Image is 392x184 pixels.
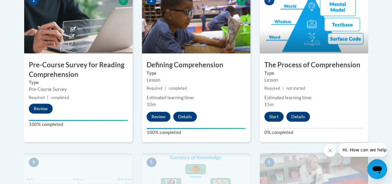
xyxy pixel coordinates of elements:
[173,112,197,122] button: Details
[367,159,387,179] iframe: Button to launch messaging window
[29,95,45,100] span: Required
[29,86,128,93] div: Pre-Course Survey
[24,60,133,79] h3: Pre-Course Survey for Reading Comprehension
[264,77,363,83] div: Lesson
[324,144,336,157] iframe: Close message
[147,102,156,107] span: 10m
[165,86,166,91] span: |
[147,77,246,83] div: Lesson
[339,143,387,157] iframe: Message from company
[286,86,305,91] span: not started
[147,158,156,167] span: 5
[147,86,162,91] span: Required
[4,4,50,9] span: Hi. How can we help?
[264,94,363,101] div: Estimated learning time:
[29,79,128,86] label: Type
[147,129,246,136] label: 100% completed
[147,70,246,77] label: Type
[264,102,274,107] span: 15m
[142,60,250,70] h3: Defining Comprehension
[283,86,284,91] span: |
[29,104,53,114] button: Review
[286,112,310,122] button: Details
[147,128,246,129] div: Your progress
[147,94,246,101] div: Estimated learning time:
[29,120,128,121] div: Your progress
[29,121,128,128] label: 100% completed
[147,112,170,122] button: Review
[264,129,363,136] label: 0% completed
[29,158,39,167] span: 4
[264,112,284,122] button: Start
[260,60,368,70] h3: The Process of Comprehension
[51,95,69,100] span: completed
[264,158,274,167] span: 6
[169,86,187,91] span: completed
[264,70,363,77] label: Type
[47,95,48,100] span: |
[264,86,280,91] span: Required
